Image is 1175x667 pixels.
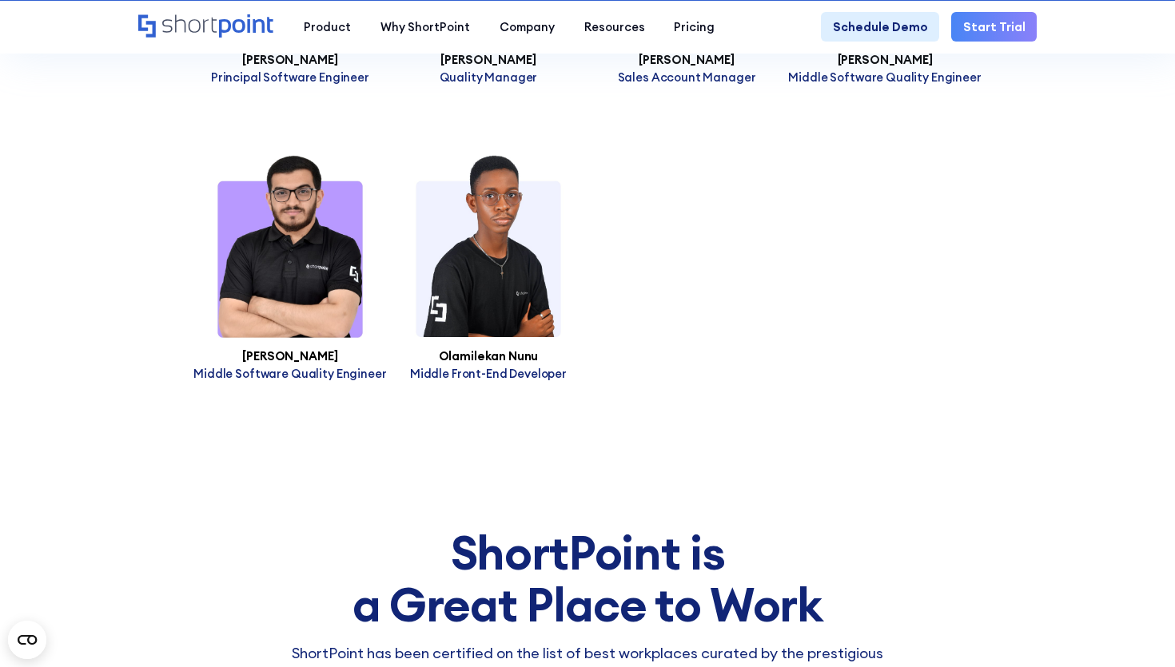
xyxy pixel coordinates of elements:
a: Company [484,12,569,42]
a: Product [289,12,366,42]
h3: [PERSON_NAME] [389,54,587,66]
a: Start Trial [951,12,1037,42]
p: Middle Front-End Developer [389,366,587,381]
a: Why ShortPoint [366,12,485,42]
div: Pricing [674,18,715,36]
a: Schedule Demo [821,12,939,42]
p: Quality Manager [389,69,587,85]
h3: [PERSON_NAME] [191,350,389,363]
p: Middle Software Quality Engineer [786,69,984,85]
div: Why ShortPoint [380,18,470,36]
p: Sales Account Manager [587,69,786,85]
div: Resources [584,18,645,36]
button: Open CMP widget [8,621,46,659]
a: Pricing [659,12,730,42]
h3: [PERSON_NAME] [587,54,786,66]
h3: Olamilekan Nunu [389,350,587,363]
p: Middle Software Quality Engineer [191,366,389,381]
p: Principal Software Engineer [191,69,389,85]
iframe: Chat Widget [1095,590,1175,667]
h3: [PERSON_NAME] [191,54,389,66]
a: Home [138,14,275,40]
div: Product [304,18,351,36]
a: Resources [569,12,659,42]
h2: ShortPoint is a Great Place to Work [272,527,903,630]
h3: [PERSON_NAME] [786,54,984,66]
div: Company [500,18,555,36]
